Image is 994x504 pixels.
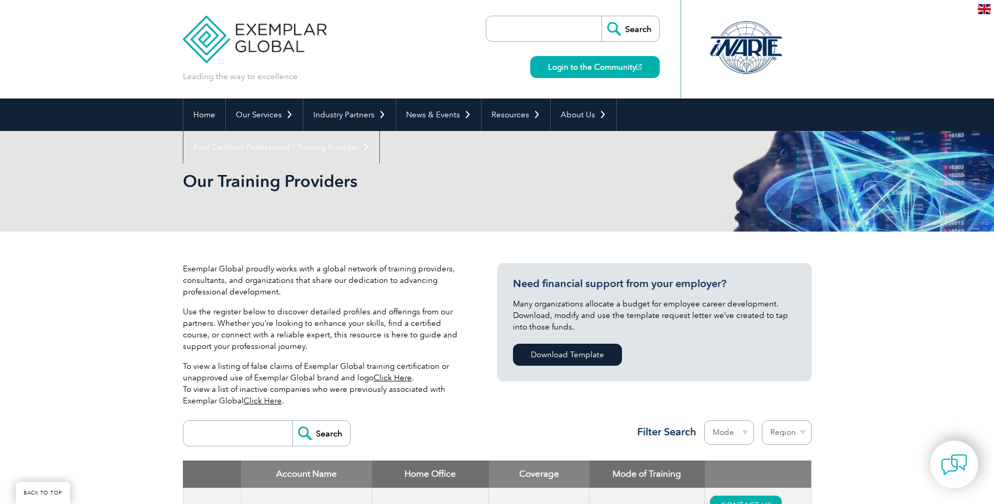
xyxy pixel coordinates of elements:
[183,173,623,190] h2: Our Training Providers
[292,421,350,446] input: Search
[631,425,696,439] h3: Filter Search
[183,306,466,352] p: Use the register below to discover detailed profiles and offerings from our partners. Whether you...
[513,344,622,366] a: Download Template
[244,396,282,406] a: Click Here
[241,461,372,488] th: Account Name: activate to sort column descending
[396,98,481,131] a: News & Events
[16,482,70,504] a: BACK TO TOP
[530,56,660,78] a: Login to the Community
[941,452,967,478] img: contact-chat.png
[303,98,396,131] a: Industry Partners
[183,360,466,407] p: To view a listing of false claims of Exemplar Global training certification or unapproved use of ...
[183,71,298,82] p: Leading the way to excellence
[513,277,796,290] h3: Need financial support from your employer?
[705,461,811,488] th: : activate to sort column ascending
[513,298,796,333] p: Many organizations allocate a budget for employee career development. Download, modify and use th...
[589,461,705,488] th: Mode of Training: activate to sort column ascending
[226,98,303,131] a: Our Services
[372,461,489,488] th: Home Office: activate to sort column ascending
[551,98,616,131] a: About Us
[374,373,412,382] a: Click Here
[183,98,225,131] a: Home
[636,64,642,70] img: open_square.png
[183,263,466,298] p: Exemplar Global proudly works with a global network of training providers, consultants, and organ...
[482,98,550,131] a: Resources
[183,131,379,163] a: Find Certified Professional / Training Provider
[978,4,991,14] img: en
[489,461,589,488] th: Coverage: activate to sort column ascending
[602,16,659,41] input: Search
